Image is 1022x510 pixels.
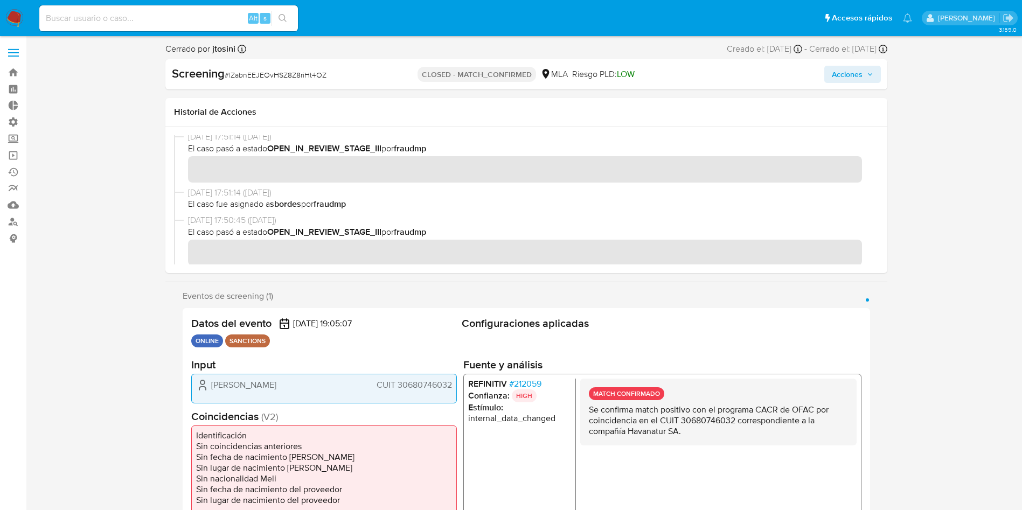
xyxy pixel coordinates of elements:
[572,68,635,80] span: Riesgo PLD:
[225,69,326,80] span: # lZabnEEJEOvHSZ8Z8riHt4OZ
[172,65,225,82] b: Screening
[272,11,294,26] button: search-icon
[540,68,568,80] div: MLA
[249,13,258,23] span: Alt
[832,12,892,24] span: Accesos rápidos
[617,68,635,80] span: LOW
[832,66,863,83] span: Acciones
[210,43,235,55] b: jtosini
[263,13,267,23] span: s
[418,67,536,82] p: CLOSED - MATCH_CONFIRMED
[903,13,912,23] a: Notificaciones
[39,11,298,25] input: Buscar usuario o caso...
[938,13,999,23] p: ludmila.lanatti@mercadolibre.com
[809,43,887,55] div: Cerrado el: [DATE]
[1003,12,1014,24] a: Salir
[165,43,235,55] span: Cerrado por
[824,66,881,83] button: Acciones
[804,43,807,55] span: -
[727,43,802,55] div: Creado el: [DATE]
